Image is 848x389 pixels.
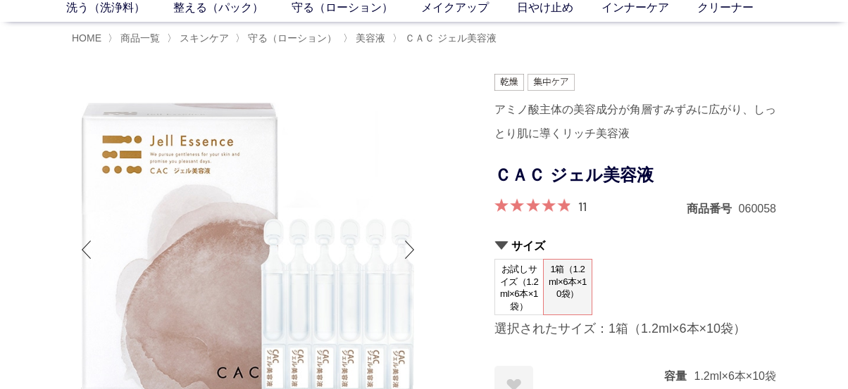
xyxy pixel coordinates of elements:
span: お試しサイズ（1.2ml×6本×1袋） [495,260,543,316]
a: HOME [72,32,101,44]
li: 〉 [108,32,163,45]
span: 美容液 [356,32,385,44]
img: 集中ケア [528,74,575,91]
a: 守る（ローション） [245,32,337,44]
li: 〉 [167,32,232,45]
a: ＣＡＣ ジェル美容液 [402,32,497,44]
li: 〉 [343,32,389,45]
dt: 容量 [664,369,694,383]
span: ＣＡＣ ジェル美容液 [405,32,497,44]
dt: 商品番号 [687,201,739,216]
li: 〉 [235,32,340,45]
span: スキンケア [180,32,229,44]
span: 商品一覧 [120,32,160,44]
span: 守る（ローション） [248,32,337,44]
dd: 1.2ml×6本×10袋 [694,369,776,383]
div: Next slide [396,222,424,278]
div: アミノ酸主体の美容成分が角層すみずみに広がり、しっとり肌に導くリッチ美容液 [494,98,776,146]
div: 選択されたサイズ：1箱（1.2ml×6本×10袋） [494,321,776,338]
h1: ＣＡＣ ジェル美容液 [494,160,776,191]
a: 商品一覧 [118,32,160,44]
img: 乾燥 [494,74,524,91]
a: 11 [578,198,587,214]
dd: 060058 [739,201,776,216]
span: 1箱（1.2ml×6本×10袋） [544,260,592,304]
a: 美容液 [353,32,385,44]
h2: サイズ [494,238,776,253]
div: Previous slide [72,222,100,278]
li: 〉 [392,32,500,45]
a: スキンケア [177,32,229,44]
